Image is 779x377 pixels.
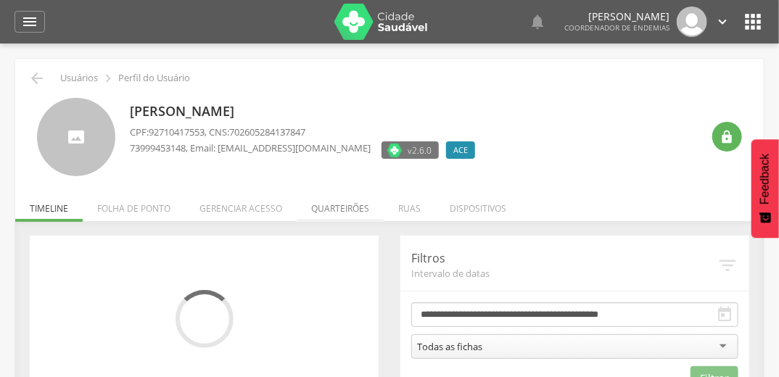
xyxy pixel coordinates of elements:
[130,102,482,121] p: [PERSON_NAME]
[15,11,45,33] a: 
[297,188,384,222] li: Quarteirões
[21,13,38,30] i: 
[529,7,546,37] a: 
[714,7,730,37] a: 
[28,70,46,87] i: Voltar
[417,340,482,353] div: Todas as fichas
[453,144,468,156] span: ACE
[408,143,432,157] span: v2.6.0
[229,125,305,138] span: 702605284137847
[564,12,669,22] p: [PERSON_NAME]
[759,154,772,204] span: Feedback
[529,13,546,30] i: 
[712,122,742,152] div: Resetar senha
[411,250,717,267] p: Filtros
[130,141,371,155] p: , Email: [EMAIL_ADDRESS][DOMAIN_NAME]
[130,125,482,139] p: CPF: , CNS:
[411,267,717,280] span: Intervalo de datas
[720,130,735,144] i: 
[714,14,730,30] i: 
[741,10,764,33] i: 
[382,141,439,159] label: Versão do aplicativo
[83,188,185,222] li: Folha de ponto
[100,70,116,86] i: 
[751,139,779,238] button: Feedback - Mostrar pesquisa
[717,254,738,276] i: 
[60,72,98,84] p: Usuários
[564,22,669,33] span: Coordenador de Endemias
[435,188,521,222] li: Dispositivos
[716,306,733,323] i: 
[384,188,435,222] li: Ruas
[130,141,186,154] span: 73999453148
[185,188,297,222] li: Gerenciar acesso
[118,72,190,84] p: Perfil do Usuário
[149,125,205,138] span: 92710417553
